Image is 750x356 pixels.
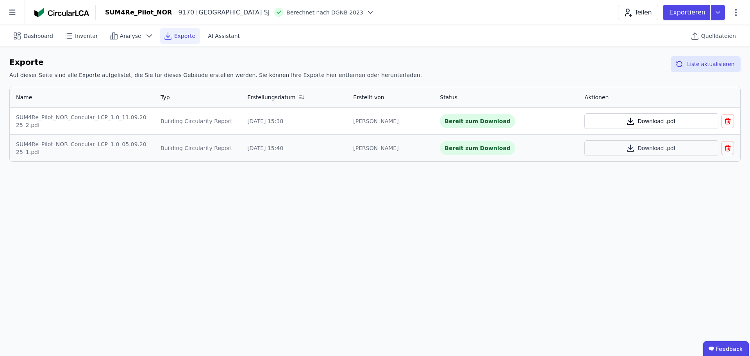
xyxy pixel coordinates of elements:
[161,117,235,125] div: Building Circularity Report
[16,93,32,101] div: Name
[16,140,148,156] div: SUM4Re_Pilot_NOR_Concular_LCP_1.0_05.09.2025_1.pdf
[701,32,736,40] span: Quelldateien
[9,56,422,68] h6: Exporte
[161,93,170,101] div: Typ
[353,144,427,152] div: [PERSON_NAME]
[584,113,718,129] button: Download .pdf
[9,71,422,79] h6: Auf dieser Seite sind alle Exporte aufgelistet, die Sie für dieses Gebäude erstellen werden. Sie ...
[440,141,515,155] div: Bereit zum Download
[172,8,270,17] div: 9170 [GEOGRAPHIC_DATA] SJ
[174,32,195,40] span: Exporte
[208,32,240,40] span: AI Assistant
[618,5,658,20] button: Teilen
[16,113,148,129] div: SUM4Re_Pilot_NOR_Concular_LCP_1.0_11.09.2025_2.pdf
[247,144,341,152] div: [DATE] 15:40
[161,144,235,152] div: Building Circularity Report
[247,117,341,125] div: [DATE] 15:38
[23,32,53,40] span: Dashboard
[584,93,609,101] div: Aktionen
[584,140,718,156] button: Download .pdf
[247,93,295,101] div: Erstellungsdatum
[353,93,384,101] div: Erstellt von
[440,93,457,101] div: Status
[671,56,741,72] button: Liste aktualisieren
[105,8,172,17] div: SUM4Re_Pilot_NOR
[353,117,427,125] div: [PERSON_NAME]
[669,8,707,17] p: Exportieren
[75,32,98,40] span: Inventar
[286,9,363,16] span: Berechnet nach DGNB 2023
[120,32,141,40] span: Analyse
[440,114,515,128] div: Bereit zum Download
[34,8,89,17] img: Concular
